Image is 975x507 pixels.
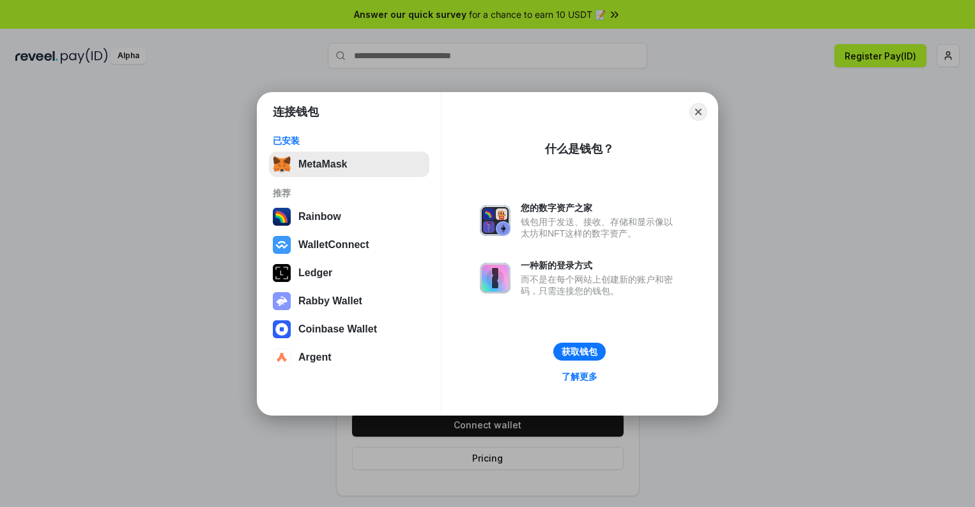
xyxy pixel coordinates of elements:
div: 什么是钱包？ [545,141,614,157]
div: Rainbow [298,211,341,222]
div: Ledger [298,267,332,279]
a: 了解更多 [554,368,605,385]
img: svg+xml,%3Csvg%20width%3D%2228%22%20height%3D%2228%22%20viewBox%3D%220%200%2028%2028%22%20fill%3D... [273,348,291,366]
img: svg+xml,%3Csvg%20width%3D%2228%22%20height%3D%2228%22%20viewBox%3D%220%200%2028%2028%22%20fill%3D... [273,320,291,338]
div: 钱包用于发送、接收、存储和显示像以太坊和NFT这样的数字资产。 [521,216,679,239]
div: 已安装 [273,135,426,146]
button: Rainbow [269,204,429,230]
button: Coinbase Wallet [269,316,429,342]
div: MetaMask [298,159,347,170]
div: Argent [298,352,332,363]
div: Rabby Wallet [298,295,362,307]
img: svg+xml,%3Csvg%20xmlns%3D%22http%3A%2F%2Fwww.w3.org%2F2000%2Fsvg%22%20fill%3D%22none%22%20viewBox... [480,263,511,293]
button: Rabby Wallet [269,288,429,314]
button: WalletConnect [269,232,429,258]
button: MetaMask [269,152,429,177]
div: 而不是在每个网站上创建新的账户和密码，只需连接您的钱包。 [521,274,679,297]
button: Argent [269,345,429,370]
h1: 连接钱包 [273,104,319,120]
div: 获取钱包 [562,346,597,357]
div: 您的数字资产之家 [521,202,679,214]
button: 获取钱包 [553,343,606,361]
div: WalletConnect [298,239,369,251]
img: svg+xml,%3Csvg%20xmlns%3D%22http%3A%2F%2Fwww.w3.org%2F2000%2Fsvg%22%20fill%3D%22none%22%20viewBox... [273,292,291,310]
img: svg+xml,%3Csvg%20xmlns%3D%22http%3A%2F%2Fwww.w3.org%2F2000%2Fsvg%22%20fill%3D%22none%22%20viewBox... [480,205,511,236]
div: 推荐 [273,187,426,199]
img: svg+xml,%3Csvg%20fill%3D%22none%22%20height%3D%2233%22%20viewBox%3D%220%200%2035%2033%22%20width%... [273,155,291,173]
img: svg+xml,%3Csvg%20width%3D%22120%22%20height%3D%22120%22%20viewBox%3D%220%200%20120%20120%22%20fil... [273,208,291,226]
div: 了解更多 [562,371,597,382]
div: Coinbase Wallet [298,324,377,335]
button: Close [689,103,707,121]
button: Ledger [269,260,429,286]
div: 一种新的登录方式 [521,260,679,271]
img: svg+xml,%3Csvg%20xmlns%3D%22http%3A%2F%2Fwww.w3.org%2F2000%2Fsvg%22%20width%3D%2228%22%20height%3... [273,264,291,282]
img: svg+xml,%3Csvg%20width%3D%2228%22%20height%3D%2228%22%20viewBox%3D%220%200%2028%2028%22%20fill%3D... [273,236,291,254]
